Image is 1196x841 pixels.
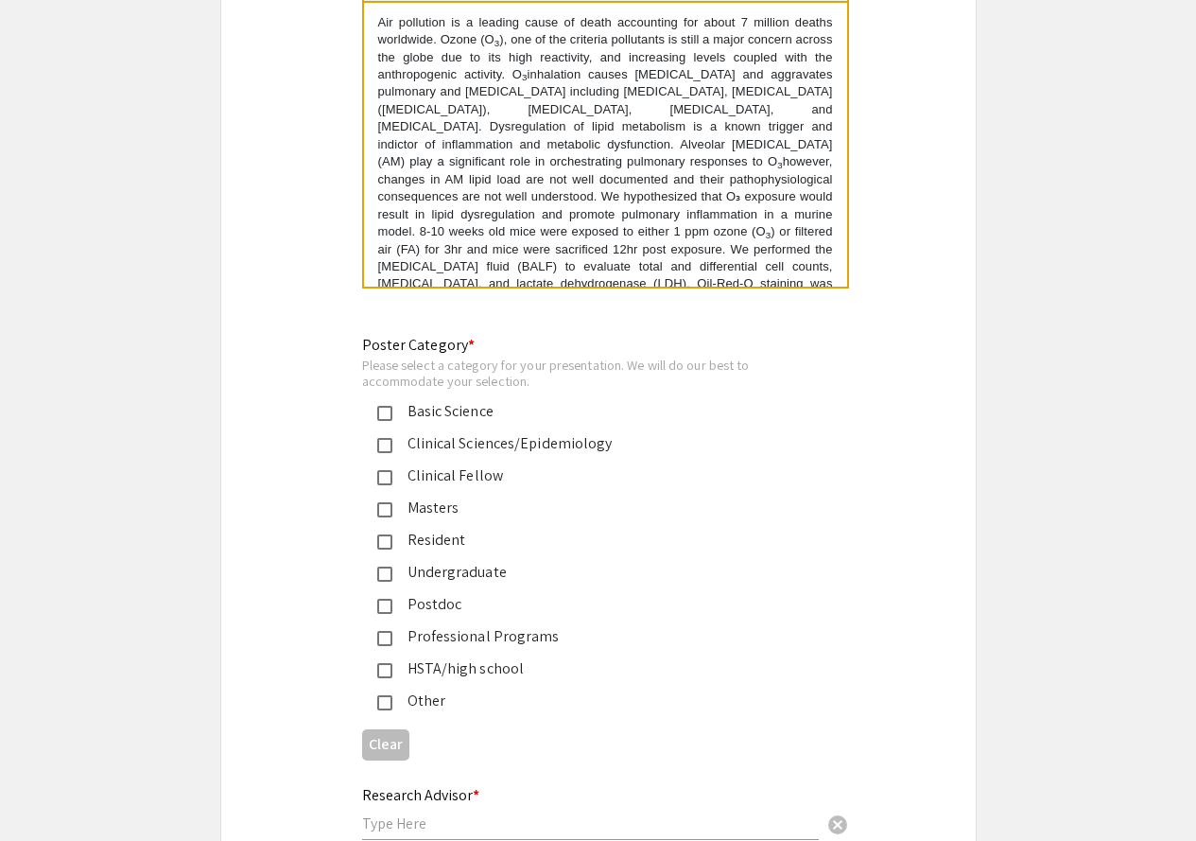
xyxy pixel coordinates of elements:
[392,464,789,487] div: Clinical Fellow
[392,593,789,616] div: Postdoc
[392,657,789,680] div: HSTA/high school
[14,756,80,827] iframe: Chat
[392,432,789,455] div: Clinical Sciences/Epidemiology
[392,561,789,584] div: Undergraduate
[362,357,805,390] div: Please select a category for your presentation. We will do our best to accommodate your selection.
[362,785,479,805] mat-label: Research Advisor
[777,160,783,170] sub: 3
[392,625,789,648] div: Professional Programs
[766,230,771,240] sub: 3
[378,14,833,450] p: Air pollution is a leading cause of death accounting for about 7 million deaths worldwide. Ozone ...
[362,729,409,761] button: Clear
[392,400,789,423] div: Basic Science
[392,690,789,712] div: Other
[392,497,789,519] div: Masters
[362,335,476,355] mat-label: Poster Category
[362,814,819,833] input: Type Here
[826,814,849,836] span: cancel
[522,72,528,82] sub: 3
[392,529,789,552] div: Resident
[494,38,500,48] sub: 3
